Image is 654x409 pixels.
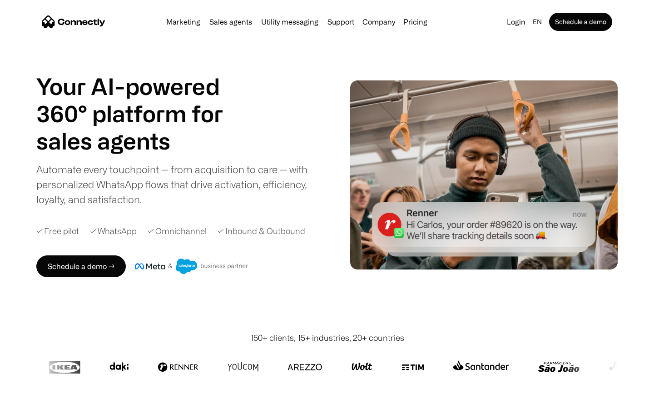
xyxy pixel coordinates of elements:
[360,15,398,28] div: Company
[549,13,612,31] a: Schedule a demo
[258,18,322,25] a: Utility messaging
[206,18,256,25] a: Sales agents
[42,15,105,29] a: home
[163,18,204,25] a: Marketing
[36,162,322,207] div: Automate every touchpoint — from acquisition to care — with personalized WhatsApp flows that driv...
[148,225,207,237] div: ✓ Omnichannel
[18,393,54,406] ul: Language list
[36,225,79,237] div: ✓ Free pilot
[503,15,529,28] a: Login
[400,18,431,25] a: Pricing
[218,225,305,237] div: ✓ Inbound & Outbound
[36,255,126,277] a: Schedule a demo →
[9,392,54,406] aside: Language selected: English
[362,15,395,28] div: Company
[250,332,404,344] div: 150+ clients, 15+ industries, 20+ countries
[135,259,248,274] img: Meta and Salesforce business partner badge.
[36,73,245,127] h1: Your AI-powered 360° platform for
[36,127,245,155] div: 1 of 4
[90,225,137,237] div: ✓ WhatsApp
[533,15,542,28] div: en
[324,18,358,25] a: Support
[529,15,547,28] div: en
[36,127,245,155] div: carousel
[36,127,245,155] h1: sales agents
